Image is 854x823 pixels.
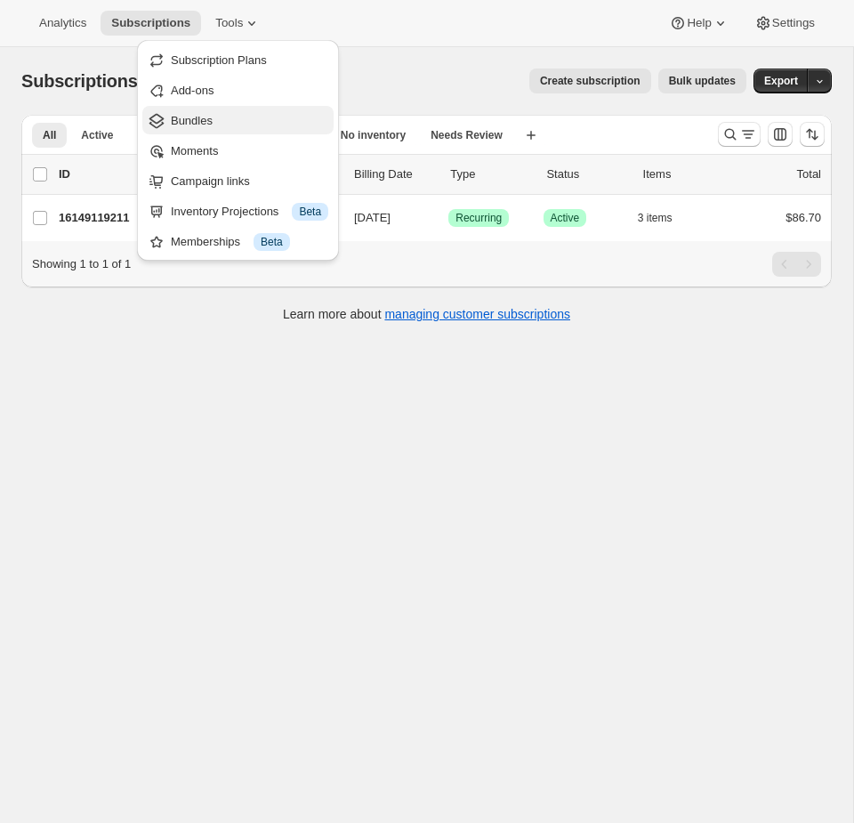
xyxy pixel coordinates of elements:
div: Inventory Projections [171,203,328,221]
button: Customize table column order and visibility [768,122,793,147]
button: Create new view [517,123,545,148]
span: Analytics [39,16,86,30]
button: Export [753,69,809,93]
div: IDCustomerBilling DateTypeStatusItemsTotal [59,165,821,183]
span: Beta [261,235,283,249]
a: managing customer subscriptions [384,307,570,321]
button: Add-ons [142,76,334,104]
p: ID [59,165,148,183]
button: Bulk updates [658,69,746,93]
span: Subscriptions [111,16,190,30]
span: Add-ons [171,84,213,97]
p: Status [546,165,628,183]
div: 16149119211[PERSON_NAME][DATE]SuccessRecurringSuccessActive3 items$86.70 [59,206,821,230]
span: Needs Review [431,128,503,142]
span: All [43,128,56,142]
span: No inventory [341,128,406,142]
div: Memberships [171,233,328,251]
span: Subscription Plans [171,53,267,67]
span: Help [687,16,711,30]
button: Subscription Plans [142,45,334,74]
button: Inventory Projections [142,197,334,225]
button: Subscriptions [101,11,201,36]
button: Sort the results [800,122,825,147]
span: Subscriptions [21,71,138,91]
p: Total [797,165,821,183]
span: Export [764,74,798,88]
div: Type [450,165,532,183]
button: Campaign links [142,166,334,195]
p: Showing 1 to 1 of 1 [32,255,131,273]
span: Bundles [171,114,213,127]
p: Learn more about [283,305,570,323]
button: 3 items [638,206,692,230]
span: Create subscription [540,74,640,88]
button: Settings [744,11,826,36]
button: Tools [205,11,271,36]
span: Recurring [455,211,502,225]
button: Help [658,11,739,36]
span: $86.70 [786,211,821,224]
span: Active [81,128,113,142]
span: Campaign links [171,174,250,188]
button: Memberships [142,227,334,255]
button: Create subscription [529,69,651,93]
nav: Pagination [772,252,821,277]
button: Search and filter results [718,122,761,147]
span: Bulk updates [669,74,736,88]
button: Bundles [142,106,334,134]
span: [DATE] [354,211,391,224]
button: Moments [142,136,334,165]
span: Active [551,211,580,225]
div: Items [643,165,725,183]
span: Settings [772,16,815,30]
span: 3 items [638,211,673,225]
span: Tools [215,16,243,30]
button: Analytics [28,11,97,36]
p: Billing Date [354,165,436,183]
span: Beta [299,205,321,219]
p: 16149119211 [59,209,148,227]
span: Moments [171,144,218,157]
